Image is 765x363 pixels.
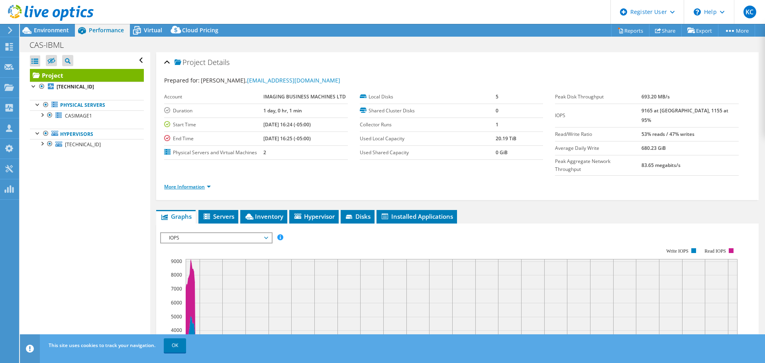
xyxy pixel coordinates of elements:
[57,83,94,90] b: [TECHNICAL_ID]
[641,145,666,151] b: 680.23 GiB
[360,135,496,143] label: Used Local Capacity
[496,121,498,128] b: 1
[30,82,144,92] a: [TECHNICAL_ID]
[182,26,218,34] span: Cloud Pricing
[49,342,155,349] span: This site uses cookies to track your navigation.
[611,24,649,37] a: Reports
[201,77,340,84] span: [PERSON_NAME],
[263,93,346,100] b: IMAGING BUSINESS MACHINES LTD
[496,93,498,100] b: 5
[164,183,211,190] a: More Information
[496,107,498,114] b: 0
[555,157,641,173] label: Peak Aggregate Network Throughput
[263,107,302,114] b: 1 day, 0 hr, 1 min
[247,77,340,84] a: [EMAIL_ADDRESS][DOMAIN_NAME]
[496,135,516,142] b: 20.19 TiB
[65,141,101,148] span: [TECHNICAL_ID]
[641,131,694,137] b: 53% reads / 47% writes
[360,121,496,129] label: Collector Runs
[555,93,641,101] label: Peak Disk Throughput
[160,212,192,220] span: Graphs
[30,129,144,139] a: Hypervisors
[555,144,641,152] label: Average Daily Write
[555,112,641,120] label: IOPS
[65,112,92,119] span: CASIMAGE1
[164,121,263,129] label: Start Time
[649,24,682,37] a: Share
[26,41,76,49] h1: CAS-IBML
[694,8,701,16] svg: \n
[360,107,496,115] label: Shared Cluster Disks
[165,233,267,243] span: IOPS
[144,26,162,34] span: Virtual
[681,24,718,37] a: Export
[641,162,681,169] b: 83.65 megabits/s
[641,93,670,100] b: 693.20 MB/s
[89,26,124,34] span: Performance
[30,100,144,110] a: Physical Servers
[705,248,726,254] text: Read IOPS
[164,77,200,84] label: Prepared for:
[171,299,182,306] text: 6000
[175,59,206,67] span: Project
[293,212,335,220] span: Hypervisor
[171,271,182,278] text: 8000
[164,93,263,101] label: Account
[164,135,263,143] label: End Time
[30,139,144,149] a: [TECHNICAL_ID]
[164,107,263,115] label: Duration
[164,338,186,353] a: OK
[263,135,311,142] b: [DATE] 16:25 (-05:00)
[360,149,496,157] label: Used Shared Capacity
[263,121,311,128] b: [DATE] 16:24 (-05:00)
[381,212,453,220] span: Installed Applications
[208,57,229,67] span: Details
[743,6,756,18] span: KC
[171,258,182,265] text: 9000
[171,313,182,320] text: 5000
[30,69,144,82] a: Project
[202,212,234,220] span: Servers
[263,149,266,156] b: 2
[171,285,182,292] text: 7000
[496,149,508,156] b: 0 GiB
[360,93,496,101] label: Local Disks
[718,24,755,37] a: More
[171,327,182,334] text: 4000
[30,110,144,121] a: CASIMAGE1
[666,248,688,254] text: Write IOPS
[244,212,283,220] span: Inventory
[164,149,263,157] label: Physical Servers and Virtual Machines
[641,107,728,124] b: 9165 at [GEOGRAPHIC_DATA], 1155 at 95%
[345,212,371,220] span: Disks
[555,130,641,138] label: Read/Write Ratio
[34,26,69,34] span: Environment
